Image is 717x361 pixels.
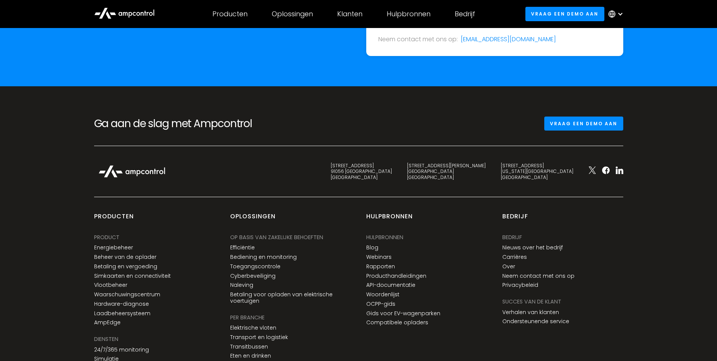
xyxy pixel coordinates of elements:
[94,254,156,260] a: Beheer van de oplader
[366,273,426,279] a: Producthandleidingen
[544,117,623,131] a: Vraag een demo aan
[94,117,260,130] h2: Ga aan de slag met Ampcontrol
[230,254,297,260] a: Bediening en monitoring
[230,282,253,288] a: Naleving
[378,35,458,44] div: Neem contact met ons op:
[387,10,431,18] div: Hulpbronnen
[94,301,149,307] a: Hardware-diagnose
[366,254,392,260] a: Webinars
[272,10,313,18] div: Oplossingen
[366,212,413,227] div: Hulpbronnen
[230,334,288,341] a: Transport en logistiek
[94,335,118,343] div: DIENSTEN
[212,10,248,18] div: Producten
[230,353,271,359] a: Eten en drinken
[337,10,362,18] div: Klanten
[94,347,149,353] a: 24/7/365 monitoring
[502,233,522,241] div: Bedrijf
[461,35,556,44] a: [EMAIL_ADDRESS][DOMAIN_NAME]
[366,263,395,270] a: Rapporten
[501,163,573,180] div: [STREET_ADDRESS] [US_STATE][GEOGRAPHIC_DATA] [GEOGRAPHIC_DATA]
[230,273,276,279] a: Cyberbeveiliging
[94,273,171,279] a: Simkaarten en connectiviteit
[94,233,119,241] div: PRODUCT
[230,313,265,322] div: PER BRANCHE
[230,344,268,350] a: Transitbussen
[502,263,515,270] a: Over
[407,163,486,180] div: [STREET_ADDRESS][PERSON_NAME] [GEOGRAPHIC_DATA] [GEOGRAPHIC_DATA]
[366,310,440,317] a: Gids voor EV-wagenparken
[502,273,575,279] a: Neem contact met ons op
[502,282,538,288] a: Privacybeleid
[525,7,604,21] a: Vraag een demo aan
[455,10,475,18] div: Bedrijf
[366,291,400,298] a: Woordenlijst
[94,291,160,298] a: Waarschuwingscentrum
[502,244,563,251] a: Nieuws over het bedrijf
[94,244,133,251] a: Energiebeheer
[366,244,378,251] a: Blog
[94,161,170,182] img: Ampcontrol Logo
[502,309,559,316] a: Verhalen van klanten
[502,212,528,227] div: Bedrijf
[331,163,392,180] div: [STREET_ADDRESS] 91056 [GEOGRAPHIC_DATA] [GEOGRAPHIC_DATA]
[366,233,403,241] div: Hulpbronnen
[94,282,127,288] a: Vlootbeheer
[230,212,276,227] div: Oplossingen
[502,297,561,306] div: Succes van de klant
[502,318,569,325] a: Ondersteunende service
[230,291,351,304] a: Betaling voor opladen van elektrische voertuigen
[94,263,157,270] a: Betaling en vergoeding
[230,325,276,331] a: Elektrische vloten
[94,319,121,326] a: AmpEdge
[94,310,150,317] a: Laadbeheersysteem
[230,263,280,270] a: Toegangscontrole
[502,254,527,260] a: Carrières
[230,233,323,241] div: OP BASIS VAN ZAKELIJKE BEHOEFTEN
[230,244,255,251] a: Efficiëntie
[366,301,395,307] a: OCPP-gids
[366,282,415,288] a: API-documentatie
[366,319,428,326] a: Compatibele opladers
[94,212,134,227] div: producten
